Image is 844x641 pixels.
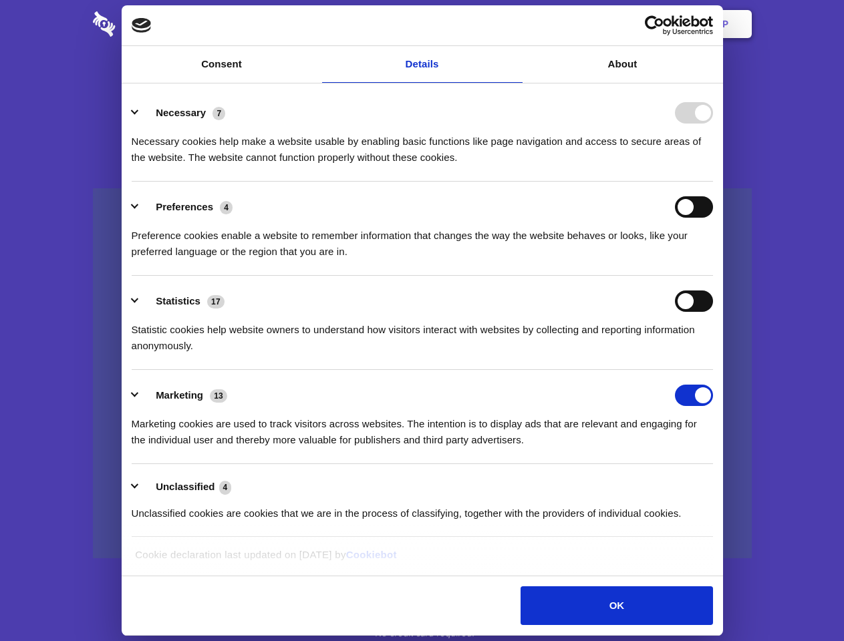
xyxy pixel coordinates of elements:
label: Preferences [156,201,213,212]
a: Contact [542,3,603,45]
a: Cookiebot [346,549,397,560]
button: Unclassified (4) [132,479,240,495]
span: 4 [219,481,232,494]
div: Necessary cookies help make a website usable by enabling basic functions like page navigation and... [132,124,713,166]
span: 4 [220,201,233,214]
label: Marketing [156,389,203,401]
a: About [523,46,723,83]
button: Statistics (17) [132,290,233,312]
h4: Auto-redaction of sensitive data, encrypted data sharing and self-destructing private chats. Shar... [93,122,752,166]
button: Necessary (7) [132,102,234,124]
span: 13 [210,389,227,403]
div: Preference cookies enable a website to remember information that changes the way the website beha... [132,218,713,260]
label: Necessary [156,107,206,118]
iframe: Drift Widget Chat Controller [777,574,828,625]
div: Cookie declaration last updated on [DATE] by [125,547,719,573]
span: 17 [207,295,225,308]
div: Unclassified cookies are cookies that we are in the process of classifying, together with the pro... [132,495,713,521]
a: Pricing [392,3,450,45]
button: Marketing (13) [132,385,236,406]
a: Details [322,46,523,83]
a: Login [606,3,664,45]
h1: Eliminate Slack Data Loss. [93,60,752,108]
a: Usercentrics Cookiebot - opens in a new window [596,15,713,35]
label: Statistics [156,295,200,306]
img: logo-wordmark-white-trans-d4663122ce5f474addd5e946df7df03e33cb6a1c49d2221995e7729f52c070b2.svg [93,11,207,37]
a: Wistia video thumbnail [93,188,752,559]
img: logo [132,18,152,33]
div: Statistic cookies help website owners to understand how visitors interact with websites by collec... [132,312,713,354]
button: Preferences (4) [132,196,241,218]
div: Marketing cookies are used to track visitors across websites. The intention is to display ads tha... [132,406,713,448]
button: OK [521,586,712,625]
a: Consent [122,46,322,83]
span: 7 [213,107,225,120]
